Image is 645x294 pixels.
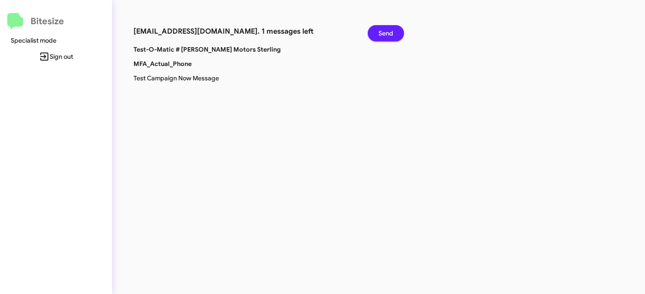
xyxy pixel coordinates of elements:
[133,25,354,38] h3: [EMAIL_ADDRESS][DOMAIN_NAME]. 1 messages left
[7,13,64,30] a: Bitesize
[7,48,105,65] span: Sign out
[368,25,404,41] button: Send
[127,74,314,83] p: Test Campaign Now Message
[133,45,281,53] b: Test-O-Matic # [PERSON_NAME] Motors Sterling
[378,25,393,41] span: Send
[133,60,192,68] b: MFA_Actual_Phone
